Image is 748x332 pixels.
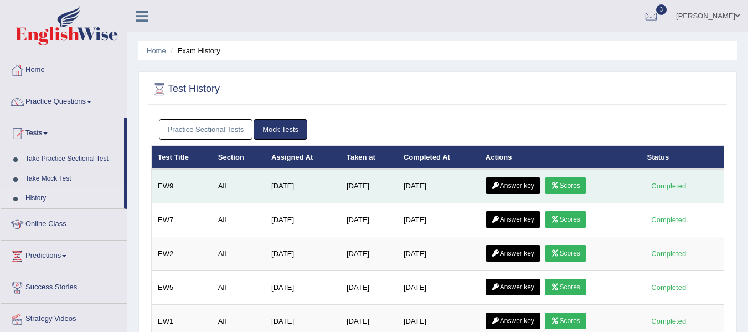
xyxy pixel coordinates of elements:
[152,203,212,237] td: EW7
[647,282,690,293] div: Completed
[647,248,690,259] div: Completed
[341,237,398,271] td: [DATE]
[212,146,265,169] th: Section
[486,211,540,228] a: Answer key
[151,81,220,98] h2: Test History
[545,245,586,262] a: Scores
[212,271,265,305] td: All
[212,203,265,237] td: All
[341,203,398,237] td: [DATE]
[20,169,124,189] a: Take Mock Test
[398,271,479,305] td: [DATE]
[1,86,127,114] a: Practice Questions
[341,146,398,169] th: Taken at
[265,169,341,203] td: [DATE]
[20,188,124,208] a: History
[254,119,307,140] a: Mock Tests
[486,313,540,329] a: Answer key
[545,177,586,194] a: Scores
[341,271,398,305] td: [DATE]
[147,47,166,55] a: Home
[168,45,220,56] li: Exam History
[479,146,641,169] th: Actions
[398,146,479,169] th: Completed At
[1,118,124,146] a: Tests
[341,169,398,203] td: [DATE]
[486,245,540,262] a: Answer key
[398,203,479,237] td: [DATE]
[152,146,212,169] th: Test Title
[1,209,127,237] a: Online Class
[545,279,586,295] a: Scores
[152,271,212,305] td: EW5
[545,313,586,329] a: Scores
[486,177,540,194] a: Answer key
[1,241,127,268] a: Predictions
[265,146,341,169] th: Assigned At
[1,55,127,83] a: Home
[212,237,265,271] td: All
[656,4,667,15] span: 3
[20,149,124,169] a: Take Practice Sectional Test
[1,304,127,331] a: Strategy Videos
[647,180,690,192] div: Completed
[398,237,479,271] td: [DATE]
[545,211,586,228] a: Scores
[159,119,253,140] a: Practice Sectional Tests
[265,203,341,237] td: [DATE]
[265,271,341,305] td: [DATE]
[398,169,479,203] td: [DATE]
[647,315,690,327] div: Completed
[641,146,724,169] th: Status
[212,169,265,203] td: All
[486,279,540,295] a: Answer key
[1,272,127,300] a: Success Stories
[152,169,212,203] td: EW9
[265,237,341,271] td: [DATE]
[647,214,690,226] div: Completed
[152,237,212,271] td: EW2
